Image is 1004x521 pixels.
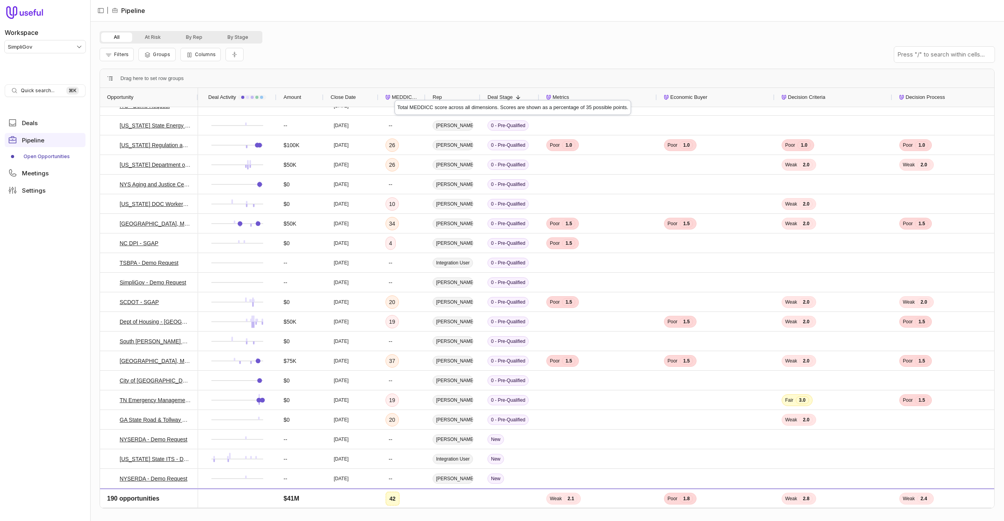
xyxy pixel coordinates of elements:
[334,358,349,364] time: [DATE]
[433,120,473,131] span: [PERSON_NAME]
[915,220,928,228] span: 1.5
[284,454,287,464] div: --
[120,317,191,326] a: Dept of Housing - [GEOGRAPHIC_DATA]
[120,474,187,483] a: NYSERDA - Demo Request
[284,337,290,346] div: $0
[487,140,529,150] span: 0 - Pre-Qualified
[180,48,221,61] button: Columns
[120,239,158,248] a: NC DPI - SGAP
[389,219,395,228] div: 34
[284,199,290,209] div: $0
[173,33,215,42] button: By Rep
[334,417,349,423] time: [DATE]
[903,162,915,168] span: Weak
[120,199,191,209] a: [US_STATE] DOC Workers Comp and Safety - SGAP
[899,88,1003,107] div: Decision Process
[785,319,797,325] span: Weak
[668,358,677,364] span: Poor
[782,88,885,107] div: Decision Criteria
[433,336,473,346] span: [PERSON_NAME]
[389,376,392,385] div: --
[284,297,290,307] div: $0
[668,220,677,227] span: Poor
[389,121,392,130] div: --
[894,47,995,62] input: Press "/" to search within cells...
[562,298,575,306] span: 1.5
[785,417,797,423] span: Weak
[389,337,392,346] div: --
[334,456,349,462] time: [DATE]
[120,297,159,307] a: SCDOT - SGAP
[389,474,392,483] div: --
[389,435,392,444] div: --
[550,220,560,227] span: Poor
[785,299,797,305] span: Weak
[107,6,109,15] span: |
[487,415,529,425] span: 0 - Pre-Qualified
[788,93,825,102] span: Decision Criteria
[66,87,79,95] kbd: ⌘ K
[226,48,244,62] button: Collapse all rows
[334,377,349,384] time: [DATE]
[334,279,349,286] time: [DATE]
[5,150,85,163] a: Open Opportunities
[562,357,575,365] span: 1.5
[785,358,797,364] span: Weak
[22,137,44,143] span: Pipeline
[22,120,38,126] span: Deals
[389,317,395,326] div: 19
[5,133,85,147] a: Pipeline
[487,258,529,268] span: 0 - Pre-Qualified
[120,395,191,405] a: TN Emergency Management - SGAP
[284,140,299,150] div: $100K
[433,277,473,288] span: [PERSON_NAME]
[487,93,513,102] span: Deal Stage
[915,396,928,404] span: 1.5
[487,120,529,131] span: 0 - Pre-Qualified
[284,435,287,444] div: --
[433,395,473,405] span: [PERSON_NAME]
[389,415,395,424] div: 20
[334,181,349,188] time: [DATE]
[903,220,913,227] span: Poor
[487,356,529,366] span: 0 - Pre-Qualified
[433,179,473,189] span: [PERSON_NAME]
[433,474,473,484] span: [PERSON_NAME]
[284,474,287,483] div: --
[5,183,85,197] a: Settings
[208,93,236,102] span: Deal Activity
[433,140,473,150] span: [PERSON_NAME]
[100,48,134,61] button: Filter Pipeline
[284,121,287,130] div: --
[487,375,529,386] span: 0 - Pre-Qualified
[120,337,191,346] a: South [PERSON_NAME] Department of Corrections (IT) - SGAP
[797,141,811,149] span: 1.0
[785,162,797,168] span: Weak
[915,141,928,149] span: 1.0
[487,297,529,307] span: 0 - Pre-Qualified
[215,33,261,42] button: By Stage
[785,201,797,207] span: Weak
[120,160,191,169] a: [US_STATE] Department of Workforce Solutions - SGAP
[668,142,677,148] span: Poor
[680,357,693,365] span: 1.5
[120,74,184,83] div: Row Groups
[21,87,55,94] span: Quick search...
[903,142,913,148] span: Poor
[550,299,560,305] span: Poor
[389,258,392,268] div: --
[334,319,349,325] time: [DATE]
[550,142,560,148] span: Poor
[487,219,529,229] span: 0 - Pre-Qualified
[487,434,504,444] span: New
[546,88,650,107] div: Metrics
[22,188,45,193] span: Settings
[114,51,129,57] span: Filters
[553,93,569,102] span: Metrics
[799,318,813,326] span: 2.0
[389,356,395,366] div: 37
[799,220,813,228] span: 2.0
[389,239,392,248] div: 4
[487,160,529,170] span: 0 - Pre-Qualified
[915,357,928,365] span: 1.5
